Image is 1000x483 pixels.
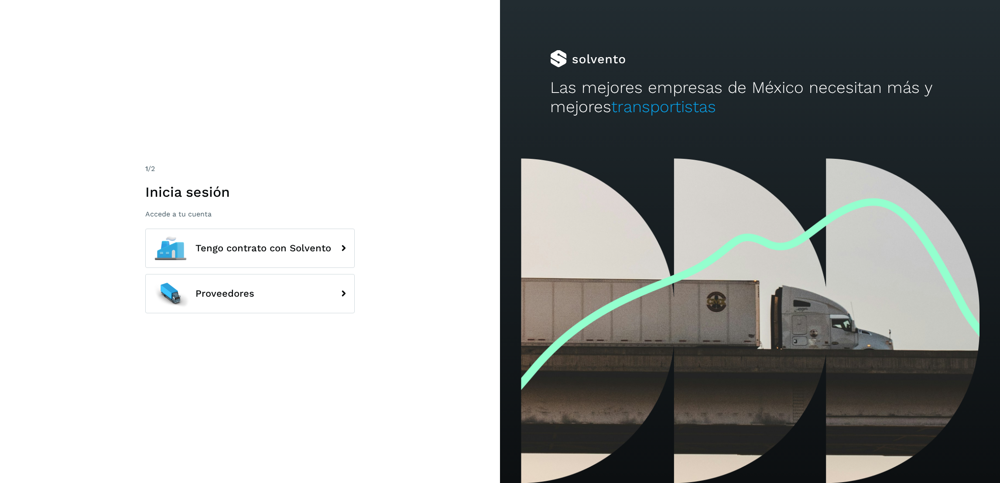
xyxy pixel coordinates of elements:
[195,288,254,299] span: Proveedores
[145,184,355,200] h1: Inicia sesión
[145,164,148,173] span: 1
[145,229,355,268] button: Tengo contrato con Solvento
[195,243,331,253] span: Tengo contrato con Solvento
[145,210,355,218] p: Accede a tu cuenta
[145,274,355,313] button: Proveedores
[550,78,950,117] h2: Las mejores empresas de México necesitan más y mejores
[145,164,355,174] div: /2
[611,97,716,116] span: transportistas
